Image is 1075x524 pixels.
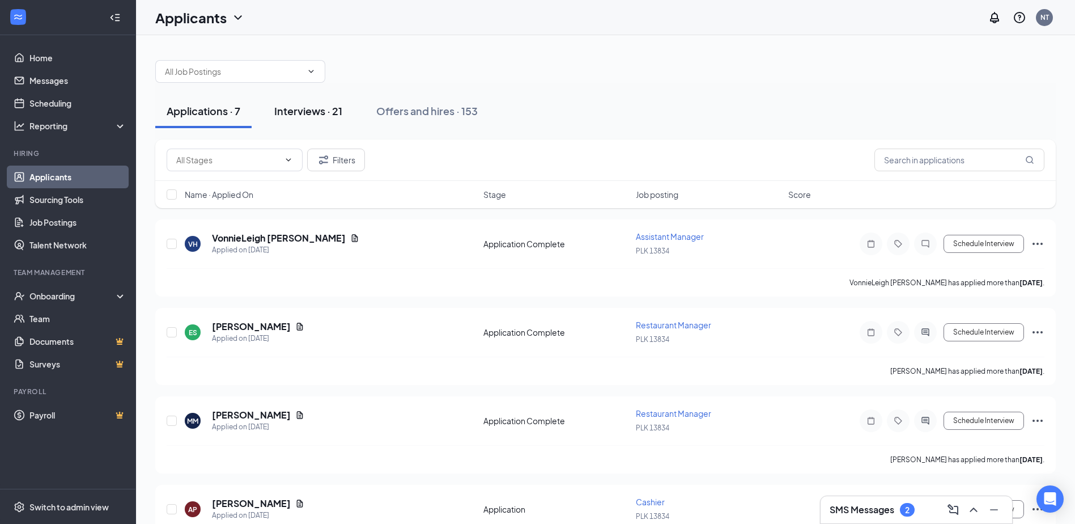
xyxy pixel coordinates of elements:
[167,104,240,118] div: Applications · 7
[1019,455,1043,464] b: [DATE]
[1019,278,1043,287] b: [DATE]
[864,416,878,425] svg: Note
[890,366,1044,376] p: [PERSON_NAME] has applied more than .
[919,328,932,337] svg: ActiveChat
[1031,326,1044,339] svg: Ellipses
[29,353,126,375] a: SurveysCrown
[29,188,126,211] a: Sourcing Tools
[830,504,894,516] h3: SMS Messages
[788,189,811,200] span: Score
[212,244,359,256] div: Applied on [DATE]
[295,411,304,420] svg: Document
[29,211,126,234] a: Job Postings
[636,497,665,507] span: Cashier
[946,503,960,517] svg: ComposeMessage
[987,503,1001,517] svg: Minimize
[967,503,980,517] svg: ChevronUp
[1019,367,1043,375] b: [DATE]
[905,505,910,515] div: 2
[185,189,253,200] span: Name · Applied On
[14,120,25,132] svg: Analysis
[636,247,669,255] span: PLK 13834
[231,11,245,24] svg: ChevronDown
[14,268,124,277] div: Team Management
[919,416,932,425] svg: ActiveChat
[891,239,905,248] svg: Tag
[350,234,359,243] svg: Document
[1013,11,1026,24] svg: QuestionInfo
[636,335,669,344] span: PLK 13834
[212,510,304,521] div: Applied on [DATE]
[14,501,25,513] svg: Settings
[985,501,1003,519] button: Minimize
[29,404,126,426] a: PayrollCrown
[165,65,302,78] input: All Job Postings
[14,149,124,158] div: Hiring
[988,11,1001,24] svg: Notifications
[155,8,227,27] h1: Applicants
[376,104,478,118] div: Offers and hires · 153
[307,67,316,76] svg: ChevronDown
[295,322,304,331] svg: Document
[874,149,1044,171] input: Search in applications
[944,323,1024,341] button: Schedule Interview
[1031,237,1044,251] svg: Ellipses
[176,154,279,166] input: All Stages
[483,189,506,200] span: Stage
[189,328,197,337] div: ES
[636,231,704,242] span: Assistant Manager
[14,387,124,396] div: Payroll
[483,415,629,426] div: Application Complete
[29,501,109,513] div: Switch to admin view
[212,409,291,421] h5: [PERSON_NAME]
[864,328,878,337] svg: Note
[187,416,198,426] div: MM
[636,189,678,200] span: Job posting
[284,155,293,164] svg: ChevronDown
[188,239,198,249] div: VH
[307,149,365,171] button: Filter Filters
[212,497,291,510] h5: [PERSON_NAME]
[29,166,126,188] a: Applicants
[636,512,669,521] span: PLK 13834
[964,501,983,519] button: ChevronUp
[29,47,126,69] a: Home
[636,320,711,330] span: Restaurant Manager
[944,235,1024,253] button: Schedule Interview
[295,499,304,508] svg: Document
[483,504,629,515] div: Application
[29,330,126,353] a: DocumentsCrown
[636,408,711,419] span: Restaurant Manager
[274,104,342,118] div: Interviews · 21
[188,505,197,514] div: AP
[919,239,932,248] svg: ChatInactive
[864,239,878,248] svg: Note
[29,120,127,132] div: Reporting
[317,153,330,167] svg: Filter
[14,290,25,302] svg: UserCheck
[212,320,291,333] h5: [PERSON_NAME]
[109,12,121,23] svg: Collapse
[636,424,669,432] span: PLK 13834
[1031,502,1044,516] svg: Ellipses
[483,238,629,250] div: Application Complete
[29,290,117,302] div: Onboarding
[483,327,629,338] div: Application Complete
[12,11,24,23] svg: WorkstreamLogo
[212,333,304,344] div: Applied on [DATE]
[1036,485,1064,513] div: Open Intercom Messenger
[29,92,126,115] a: Scheduling
[29,307,126,330] a: Team
[1025,155,1034,164] svg: MagnifyingGlass
[849,278,1044,288] p: VonnieLeigh [PERSON_NAME] has applied more than .
[890,455,1044,464] p: [PERSON_NAME] has applied more than .
[29,69,126,92] a: Messages
[891,328,905,337] svg: Tag
[944,412,1024,430] button: Schedule Interview
[944,501,962,519] button: ComposeMessage
[212,232,346,244] h5: VonnieLeigh [PERSON_NAME]
[1031,414,1044,428] svg: Ellipses
[1040,12,1049,22] div: NT
[212,421,304,433] div: Applied on [DATE]
[891,416,905,425] svg: Tag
